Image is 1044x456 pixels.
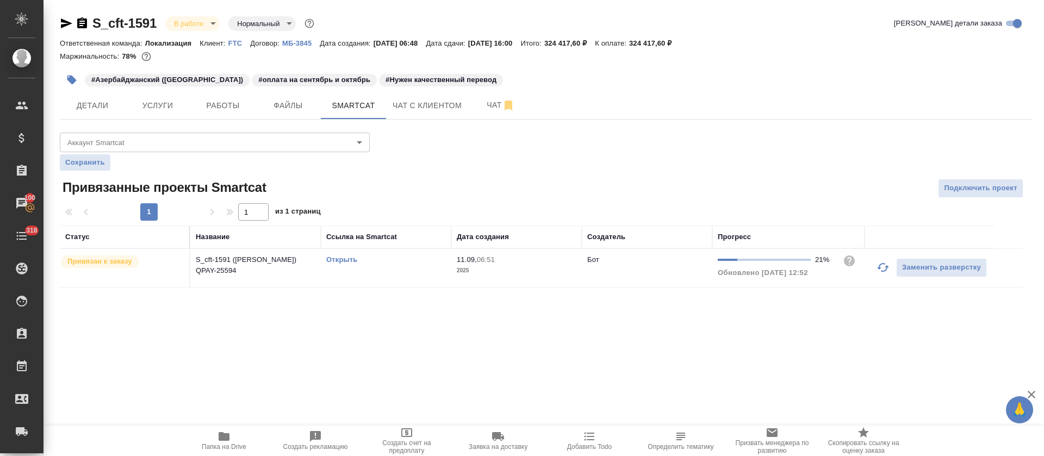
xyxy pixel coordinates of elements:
span: Нужен качественный перевод [378,74,504,84]
div: Название [196,232,229,242]
span: 318 [20,225,44,236]
button: Призвать менеджера по развитию [726,426,818,456]
button: Доп статусы указывают на важность/срочность заказа [302,16,316,30]
span: Привязанные проекты Smartcat [60,179,266,196]
span: [PERSON_NAME] детали заказа [894,18,1002,29]
p: Клиент: [200,39,228,47]
p: S_cft-1591 ([PERSON_NAME]) QPAY-25594 [196,254,315,276]
p: Бот [587,255,599,264]
span: Чат [475,98,527,112]
p: [DATE] 16:00 [468,39,521,47]
button: Нормальный [234,19,283,28]
a: 100 [3,190,41,217]
button: Создать счет на предоплату [361,426,452,456]
p: 11.09, [457,255,477,264]
span: Создать рекламацию [283,443,348,451]
a: S_cft-1591 [92,16,157,30]
div: В работе [165,16,220,31]
span: Чат с клиентом [393,99,462,113]
span: Сохранить [65,157,105,168]
a: Открыть [326,255,357,264]
button: Добавить Todo [544,426,635,456]
div: Ссылка на Smartcat [326,232,397,242]
div: Создатель [587,232,625,242]
button: Скопировать ссылку [76,17,89,30]
p: МБ-3845 [282,39,320,47]
p: Дата создания: [320,39,373,47]
p: #Нужен качественный перевод [386,74,496,85]
p: 324 417,60 ₽ [544,39,595,47]
span: оплата на сентябрь и октябрь [251,74,378,84]
button: Скопировать ссылку на оценку заказа [818,426,909,456]
button: Обновить прогресс [870,254,896,280]
button: 59318.34 RUB; [139,49,153,64]
span: Определить тематику [648,443,713,451]
p: Привязан к заказу [67,256,132,267]
p: 2025 [457,265,576,276]
span: Заявка на доставку [469,443,527,451]
button: В работе [171,19,207,28]
div: В работе [228,16,296,31]
p: К оплате: [595,39,629,47]
div: 21% [815,254,834,265]
p: #оплата на сентябрь и октябрь [258,74,370,85]
button: Подключить проект [938,179,1023,198]
span: Подключить проект [944,182,1017,195]
span: Обновлено [DATE] 12:52 [718,268,808,277]
button: Сохранить [60,154,110,171]
span: 100 [18,192,42,203]
p: Договор: [250,39,282,47]
button: Скопировать ссылку для ЯМессенджера [60,17,73,30]
span: Создать счет на предоплату [368,439,446,454]
p: Ответственная команда: [60,39,145,47]
p: Локализация [145,39,200,47]
span: Работы [197,99,249,113]
span: Детали [66,99,119,113]
button: Папка на Drive [178,426,270,456]
p: #Азербайджанский ([GEOGRAPHIC_DATA]) [91,74,243,85]
p: 324 417,60 ₽ [629,39,680,47]
button: Заявка на доставку [452,426,544,456]
span: из 1 страниц [275,205,321,221]
span: Азербайджанский (Латиница) [84,74,251,84]
p: 06:51 [477,255,495,264]
div: Дата создания [457,232,509,242]
span: Скопировать ссылку на оценку заказа [824,439,903,454]
p: Маржинальность: [60,52,122,60]
span: Заменить разверстку [902,261,981,274]
div: Статус [65,232,90,242]
button: Добавить тэг [60,68,84,92]
a: 318 [3,222,41,249]
span: Папка на Drive [202,443,246,451]
button: Заменить разверстку [896,258,987,277]
button: 🙏 [1006,396,1033,423]
p: FTC [228,39,251,47]
div: Прогресс [718,232,751,242]
span: Smartcat [327,99,380,113]
span: Призвать менеджера по развитию [733,439,811,454]
span: Добавить Todo [567,443,612,451]
svg: Отписаться [502,99,515,112]
p: 78% [122,52,139,60]
a: FTC [228,38,251,47]
button: Создать рекламацию [270,426,361,456]
p: [DATE] 06:48 [374,39,426,47]
span: 🙏 [1010,398,1029,421]
p: Дата сдачи: [426,39,468,47]
p: Итого: [520,39,544,47]
div: ​ [60,133,370,152]
span: Услуги [132,99,184,113]
a: МБ-3845 [282,38,320,47]
span: Файлы [262,99,314,113]
button: Определить тематику [635,426,726,456]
